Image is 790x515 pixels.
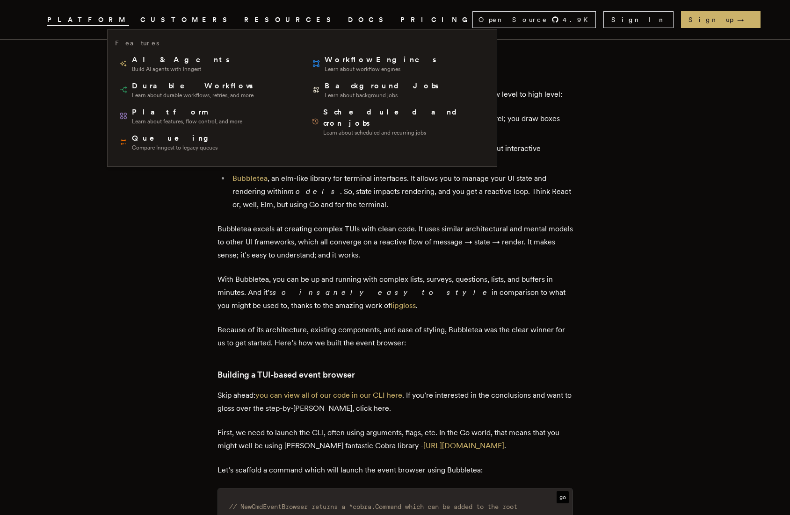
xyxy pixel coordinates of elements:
span: Queueing [132,133,217,144]
a: Scheduled and cron jobsLearn about scheduled and recurring jobs [308,103,489,140]
h3: Features [115,37,159,49]
span: Workflow Engines [325,54,438,65]
a: [URL][DOMAIN_NAME] [423,441,504,450]
a: Durable WorkflowsLearn about durable workflows, retries, and more [115,77,297,103]
p: Bubbletea excels at creating complex TUIs with clean code. It uses similar architectural and ment... [217,222,573,262]
a: DOCS [348,14,389,26]
h3: Building a TUI-based event browser [217,368,573,381]
p: Skip ahead: . If you’re interested in the conclusions and want to gloss over the step-by-[PERSON_... [217,389,573,415]
span: Platform [132,107,242,118]
button: PLATFORM [47,14,129,26]
a: AI & AgentsBuild AI agents with Inngest [115,50,297,77]
a: lipgloss [391,301,416,310]
a: PlatformLearn about features, flow control, and more [115,103,297,129]
a: Sign In [603,11,674,28]
span: Learn about scheduled and recurring jobs [323,129,486,136]
p: Because of its architecture, existing components, and ease of styling, Bubbletea was the clear wi... [217,323,573,350]
a: you can view all of our code in our CLI here [255,391,402,400]
a: CUSTOMERS [140,14,233,26]
a: QueueingCompare Inngest to legacy queues [115,129,297,155]
p: Let’s scaffold a command which will launch the event browser using Bubbletea: [217,464,573,477]
span: Open Source [478,15,548,24]
em: models [288,187,340,196]
span: Compare Inngest to legacy queues [132,144,217,151]
button: RESOURCES [244,14,337,26]
span: Durable Workflows [132,80,254,92]
a: Workflow EnginesLearn about workflow engines [308,50,489,77]
a: Sign up [681,11,761,28]
span: Learn about features, flow control, and more [132,118,242,125]
p: First, we need to launch the CLI, often using arguments, flags, etc. In the Go world, that means ... [217,426,573,452]
span: Learn about workflow engines [325,65,438,73]
span: // NewCmdEventBrowser returns a *cobra.Command which can be added to the root [229,503,517,510]
span: 4.9 K [563,15,594,24]
a: PRICING [400,14,472,26]
a: Bubbletea [232,174,268,183]
p: With Bubbletea, you can be up and running with complex lists, surveys, questions, lists, and buff... [217,273,573,312]
span: Learn about background jobs [325,92,440,99]
em: so insanely easy to style [273,288,492,297]
span: Build AI agents with Inngest [132,65,231,73]
span: go [557,491,569,503]
span: Background Jobs [325,80,440,92]
li: , an elm-like library for terminal interfaces. It allows you to manage your UI state and renderin... [230,172,573,211]
span: → [737,15,753,24]
a: Background JobsLearn about background jobs [308,77,489,103]
span: Learn about durable workflows, retries, and more [132,92,254,99]
span: Scheduled and cron jobs [323,107,486,129]
span: AI & Agents [132,54,231,65]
